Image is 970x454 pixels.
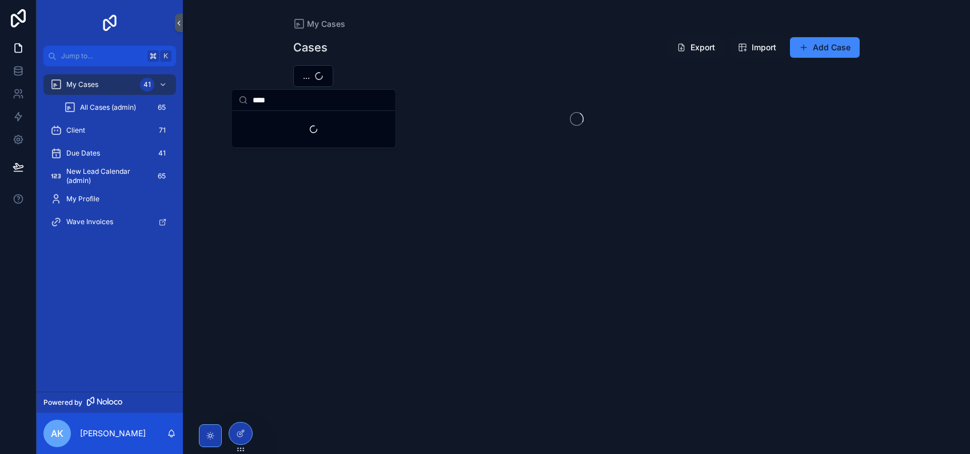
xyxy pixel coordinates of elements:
[293,65,333,87] button: Select Button
[668,37,724,58] button: Export
[51,427,63,440] span: AK
[161,51,170,61] span: K
[232,111,396,148] div: Suggestions
[155,124,169,137] div: 71
[43,166,176,186] a: New Lead Calendar (admin)65
[303,70,310,82] span: ...
[140,78,154,91] div: 41
[43,143,176,164] a: Due Dates41
[66,167,150,185] span: New Lead Calendar (admin)
[66,217,113,226] span: Wave Invoices
[37,66,183,247] div: scrollable content
[155,146,169,160] div: 41
[293,39,328,55] h1: Cases
[57,97,176,118] a: All Cases (admin)65
[154,169,169,183] div: 65
[43,120,176,141] a: Client71
[43,46,176,66] button: Jump to...K
[43,398,82,407] span: Powered by
[66,149,100,158] span: Due Dates
[80,103,136,112] span: All Cases (admin)
[293,18,345,30] a: My Cases
[66,194,99,204] span: My Profile
[307,18,345,30] span: My Cases
[790,37,860,58] button: Add Case
[66,80,98,89] span: My Cases
[43,74,176,95] a: My Cases41
[154,101,169,114] div: 65
[43,212,176,232] a: Wave Invoices
[80,428,146,439] p: [PERSON_NAME]
[729,37,785,58] button: Import
[61,51,143,61] span: Jump to...
[101,14,119,32] img: App logo
[752,42,776,53] span: Import
[37,392,183,413] a: Powered by
[66,126,85,135] span: Client
[43,189,176,209] a: My Profile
